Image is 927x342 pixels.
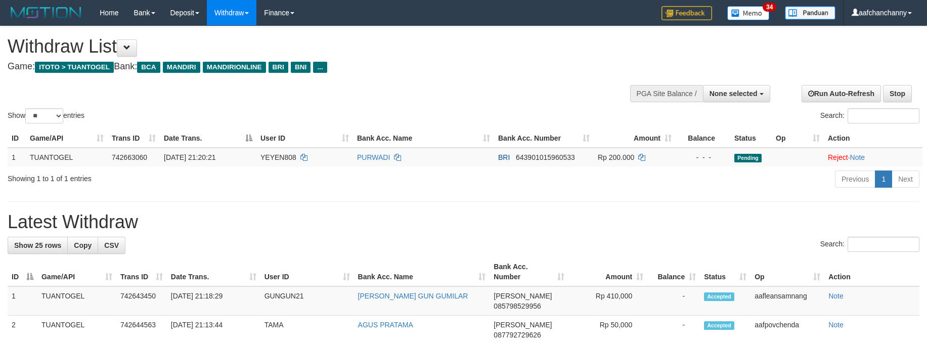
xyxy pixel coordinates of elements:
[98,237,125,254] a: CSV
[8,62,608,72] h4: Game: Bank:
[704,292,734,301] span: Accepted
[8,36,608,57] h1: Withdraw List
[828,292,844,300] a: Note
[35,62,114,73] span: ITOTO > TUANTOGEL
[313,62,327,73] span: ...
[116,286,167,316] td: 742643450
[630,85,703,102] div: PGA Site Balance /
[67,237,98,254] a: Copy
[892,170,919,188] a: Next
[730,129,772,148] th: Status
[828,153,848,161] a: Reject
[734,154,762,162] span: Pending
[647,286,700,316] td: -
[680,152,726,162] div: - - -
[703,85,770,102] button: None selected
[354,258,490,286] th: Bank Acc. Name: activate to sort column ascending
[598,153,634,161] span: Rp 200.000
[824,148,922,166] td: ·
[8,108,84,123] label: Show entries
[772,129,824,148] th: Op: activate to sort column ascending
[358,292,468,300] a: [PERSON_NAME] GUN GUMILAR
[357,153,390,161] a: PURWADI
[37,286,116,316] td: TUANTOGEL
[704,321,734,330] span: Accepted
[8,169,379,184] div: Showing 1 to 1 of 1 entries
[494,302,541,310] span: Copy 085798529956 to clipboard
[260,153,296,161] span: YEYEN808
[353,129,494,148] th: Bank Acc. Name: activate to sort column ascending
[828,321,844,329] a: Note
[260,286,354,316] td: GUNGUN21
[494,331,541,339] span: Copy 087792729626 to clipboard
[163,62,200,73] span: MANDIRI
[494,321,552,329] span: [PERSON_NAME]
[116,258,167,286] th: Trans ID: activate to sort column ascending
[8,212,919,232] h1: Latest Withdraw
[763,3,776,12] span: 34
[269,62,288,73] span: BRI
[848,237,919,252] input: Search:
[8,148,26,166] td: 1
[104,241,119,249] span: CSV
[108,129,160,148] th: Trans ID: activate to sort column ascending
[498,153,510,161] span: BRI
[820,108,919,123] label: Search:
[490,258,568,286] th: Bank Acc. Number: activate to sort column ascending
[8,237,68,254] a: Show 25 rows
[820,237,919,252] label: Search:
[700,258,751,286] th: Status: activate to sort column ascending
[14,241,61,249] span: Show 25 rows
[710,90,758,98] span: None selected
[516,153,575,161] span: Copy 643901015960533 to clipboard
[167,286,260,316] td: [DATE] 21:18:29
[568,258,647,286] th: Amount: activate to sort column ascending
[661,6,712,20] img: Feedback.jpg
[112,153,147,161] span: 742663060
[850,153,865,161] a: Note
[164,153,215,161] span: [DATE] 21:20:21
[8,286,37,316] td: 1
[594,129,676,148] th: Amount: activate to sort column ascending
[835,170,875,188] a: Previous
[727,6,770,20] img: Button%20Memo.svg
[25,108,63,123] select: Showentries
[785,6,835,20] img: panduan.png
[26,129,108,148] th: Game/API: activate to sort column ascending
[358,321,413,329] a: AGUS PRATAMA
[260,258,354,286] th: User ID: activate to sort column ascending
[824,129,922,148] th: Action
[883,85,912,102] a: Stop
[8,129,26,148] th: ID
[647,258,700,286] th: Balance: activate to sort column ascending
[751,286,824,316] td: aafleansamnang
[802,85,881,102] a: Run Auto-Refresh
[568,286,647,316] td: Rp 410,000
[848,108,919,123] input: Search:
[291,62,311,73] span: BNI
[137,62,160,73] span: BCA
[256,129,353,148] th: User ID: activate to sort column ascending
[494,292,552,300] span: [PERSON_NAME]
[875,170,892,188] a: 1
[203,62,266,73] span: MANDIRIONLINE
[8,258,37,286] th: ID: activate to sort column descending
[160,129,256,148] th: Date Trans.: activate to sort column descending
[751,258,824,286] th: Op: activate to sort column ascending
[26,148,108,166] td: TUANTOGEL
[676,129,730,148] th: Balance
[74,241,92,249] span: Copy
[8,5,84,20] img: MOTION_logo.png
[37,258,116,286] th: Game/API: activate to sort column ascending
[824,258,919,286] th: Action
[494,129,594,148] th: Bank Acc. Number: activate to sort column ascending
[167,258,260,286] th: Date Trans.: activate to sort column ascending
